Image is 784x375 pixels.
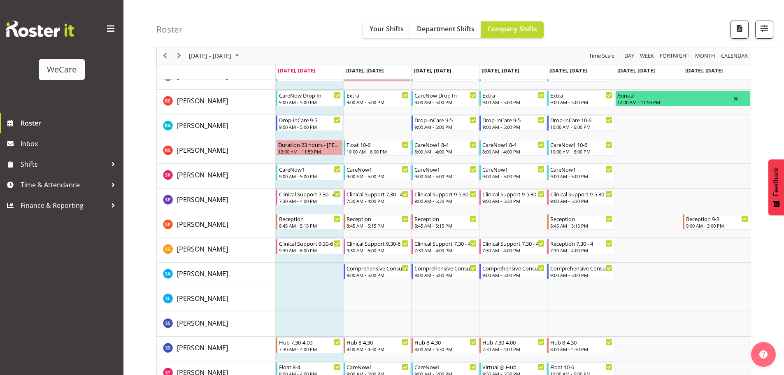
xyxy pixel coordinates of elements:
a: [PERSON_NAME] [177,96,228,106]
div: Clinical Support 9.30-6 [279,239,341,247]
div: 9:00 AM - 5:00 PM [414,123,477,130]
div: Sabnam Pun"s event - Clinical Support 7.30 - 4 Begin From Monday, August 11, 2025 at 7:30:00 AM G... [276,189,343,205]
div: 7:30 AM - 4:00 PM [347,198,409,204]
div: Rhianne Sharples"s event - CareNow1 10-6 Begin From Friday, August 15, 2025 at 10:00:00 AM GMT+12... [547,140,614,156]
div: Rachna Anderson"s event - Drop-inCare 9-5 Begin From Thursday, August 14, 2025 at 9:00:00 AM GMT+... [479,115,547,131]
div: CareNow1 [414,363,477,371]
div: 7:30 AM - 4:00 PM [279,346,341,352]
div: Sarah Abbott"s event - Comprehensive Consult Begin From Wednesday, August 13, 2025 at 9:00:00 AM ... [412,263,479,279]
div: 8:45 AM - 5:15 PM [279,222,341,229]
div: 9:00 AM - 5:30 PM [482,198,544,204]
div: CareNow1 [347,165,409,173]
div: Rachel Els"s event - Annual Begin From Saturday, August 16, 2025 at 12:00:00 AM GMT+12:00 Ends At... [615,91,750,106]
div: Samantha Poultney"s event - Reception Begin From Tuesday, August 12, 2025 at 8:45:00 AM GMT+12:00... [344,214,411,230]
div: WeCare [47,63,77,76]
span: [PERSON_NAME] [177,96,228,105]
div: Clinical Support 7.30 - 4 [414,239,477,247]
div: CareNow1 [482,165,544,173]
div: 8:45 AM - 5:15 PM [414,222,477,229]
button: Next [174,51,185,61]
span: [DATE], [DATE] [482,67,519,74]
div: 9:00 AM - 5:30 PM [414,198,477,204]
button: August 2025 [188,51,243,61]
td: Rachel Els resource [157,90,276,114]
div: Clinical Support 7.30 - 4 [347,190,409,198]
a: [PERSON_NAME] [177,170,228,180]
div: Rachel Els"s event - Extra Begin From Tuesday, August 12, 2025 at 9:00:00 AM GMT+12:00 Ends At Tu... [344,91,411,106]
div: Clinical Support 7.30 - 4 [482,239,544,247]
div: Rachel Els"s event - Extra Begin From Thursday, August 14, 2025 at 9:00:00 AM GMT+12:00 Ends At T... [479,91,547,106]
div: Extra [550,91,612,99]
div: Sabnam Pun"s event - Clinical Support 7.30 - 4 Begin From Tuesday, August 12, 2025 at 7:30:00 AM ... [344,189,411,205]
span: Week [639,51,655,61]
div: Comprehensive Consult [414,264,477,272]
div: Virtual @ Hub [482,363,544,371]
button: Filter Shifts [755,21,773,39]
div: 8:00 AM - 4:30 PM [347,346,409,352]
div: 12:00 AM - 11:59 PM [278,148,341,155]
td: Saahit Kour resource [157,164,276,189]
div: 9:00 AM - 5:30 PM [550,198,612,204]
span: Time Scale [588,51,615,61]
div: Clinical Support 9-5.30 [550,190,612,198]
div: 7:30 AM - 4:00 PM [550,247,612,254]
span: [PERSON_NAME] [177,269,228,278]
div: 8:00 AM - 4:30 PM [550,346,612,352]
button: Timeline Day [623,51,636,61]
div: Savita Savita"s event - Hub 7.30-4.00 Begin From Monday, August 11, 2025 at 7:30:00 AM GMT+12:00 ... [276,338,343,353]
div: 9:00 AM - 5:00 PM [482,99,544,105]
div: Savita Savita"s event - Hub 7.30-4.00 Begin From Thursday, August 14, 2025 at 7:30:00 AM GMT+12:0... [479,338,547,353]
span: [PERSON_NAME] [177,245,228,254]
div: 7:30 AM - 4:00 PM [482,247,544,254]
span: [PERSON_NAME] [177,195,228,204]
a: [PERSON_NAME] [177,121,228,130]
div: CareNow1 8-4 [414,140,477,149]
div: Sanjita Gurung"s event - Clinical Support 7.30 - 4 Begin From Wednesday, August 13, 2025 at 7:30:... [412,239,479,254]
td: Sarah Lamont resource [157,287,276,312]
span: Month [694,51,716,61]
div: 9:00 AM - 5:00 PM [550,173,612,179]
div: Rachel Els"s event - CareNow Drop In Begin From Wednesday, August 13, 2025 at 9:00:00 AM GMT+12:0... [412,91,479,106]
span: Shifts [21,158,107,170]
div: Rachel Els"s event - CareNow Drop In Begin From Monday, August 11, 2025 at 9:00:00 AM GMT+12:00 E... [276,91,343,106]
div: Samantha Poultney"s event - Reception Begin From Friday, August 15, 2025 at 8:45:00 AM GMT+12:00 ... [547,214,614,230]
div: Rachna Anderson"s event - Drop-inCare 9-5 Begin From Wednesday, August 13, 2025 at 9:00:00 AM GMT... [412,115,479,131]
div: CareNow1 [279,165,341,173]
div: Savita Savita"s event - Hub 8-4.30 Begin From Tuesday, August 12, 2025 at 8:00:00 AM GMT+12:00 En... [344,338,411,353]
div: 8:45 AM - 5:15 PM [347,222,409,229]
div: Sarah Abbott"s event - Comprehensive Consult Begin From Friday, August 15, 2025 at 9:00:00 AM GMT... [547,263,614,279]
div: Hub 8-4.30 [414,338,477,346]
td: Sarah Abbott resource [157,263,276,287]
div: Rhianne Sharples"s event - Float 10-6 Begin From Tuesday, August 12, 2025 at 10:00:00 AM GMT+12:0... [344,140,411,156]
div: 9:00 AM - 5:00 PM [279,99,341,105]
div: Sanjita Gurung"s event - Clinical Support 7.30 - 4 Begin From Thursday, August 14, 2025 at 7:30:0... [479,239,547,254]
div: 9:00 AM - 5:00 PM [347,173,409,179]
div: Sanjita Gurung"s event - Clinical Support 9.30-6 Begin From Monday, August 11, 2025 at 9:30:00 AM... [276,239,343,254]
div: 8:00 AM - 4:00 PM [414,148,477,155]
div: 9:00 AM - 5:00 PM [550,99,612,105]
span: [DATE], [DATE] [685,67,723,74]
div: CareNow1 [550,165,612,173]
div: 10:00 AM - 6:00 PM [550,148,612,155]
div: Saahit Kour"s event - CareNow1 Begin From Wednesday, August 13, 2025 at 9:00:00 AM GMT+12:00 Ends... [412,165,479,180]
div: 7:30 AM - 4:00 PM [414,247,477,254]
div: 8:00 AM - 4:30 PM [414,346,477,352]
span: [PERSON_NAME] [177,319,228,328]
span: [PERSON_NAME] [177,146,228,155]
td: Savita Savita resource [157,337,276,361]
span: calendar [720,51,749,61]
div: Saahit Kour"s event - CareNow1 Begin From Friday, August 15, 2025 at 9:00:00 AM GMT+12:00 Ends At... [547,165,614,180]
span: [DATE], [DATE] [278,67,315,74]
div: Clinical Support 7.30 - 4 [279,190,341,198]
a: [PERSON_NAME] [177,293,228,303]
img: Rosterit website logo [6,21,74,37]
span: [PERSON_NAME] [177,220,228,229]
img: help-xxl-2.png [759,350,768,359]
div: previous period [158,47,172,65]
div: Saahit Kour"s event - CareNow1 Begin From Monday, August 11, 2025 at 9:00:00 AM GMT+12:00 Ends At... [276,165,343,180]
div: Hub 7.30-4.00 [482,338,544,346]
button: Download a PDF of the roster according to the set date range. [730,21,749,39]
div: Sarah Abbott"s event - Comprehensive Consult Begin From Tuesday, August 12, 2025 at 9:00:00 AM GM... [344,263,411,279]
div: Sanjita Gurung"s event - Clinical Support 9.30-6 Begin From Tuesday, August 12, 2025 at 9:30:00 A... [344,239,411,254]
div: Samantha Poultney"s event - Reception Begin From Wednesday, August 13, 2025 at 8:45:00 AM GMT+12:... [412,214,479,230]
